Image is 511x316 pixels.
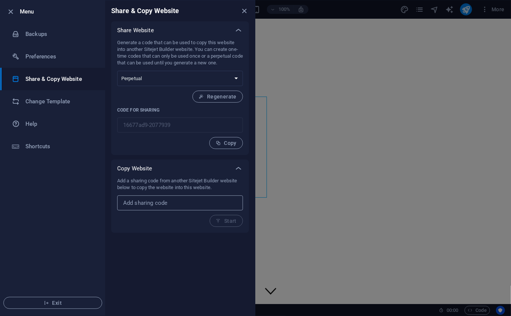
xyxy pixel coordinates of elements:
div: Copy Website [111,159,249,177]
h6: Menu [20,7,99,16]
h6: Shortcuts [25,142,95,151]
button: close [240,6,249,15]
div: Share Website [111,21,249,39]
p: Add a sharing code from another Sitejet Builder website below to copy the website into this website. [117,177,243,191]
p: Code for sharing [117,107,243,113]
span: Regenerate [199,94,237,100]
p: Share Website [117,27,154,34]
input: Add sharing code [117,195,243,210]
span: Exit [10,300,96,306]
p: Generate a code that can be used to copy this website into another Sitejet Builder website. You c... [117,39,243,66]
h6: Change Template [25,97,95,106]
span: Copy [216,140,237,146]
h6: Share & Copy Website [111,6,179,15]
p: Copy Website [117,165,152,172]
button: Exit [3,297,102,309]
a: Skip to main content [3,3,53,9]
button: Copy [209,137,243,149]
a: Help [0,113,105,135]
button: Regenerate [192,91,243,103]
h6: Backups [25,30,95,39]
h6: Share & Copy Website [25,75,95,83]
h6: Preferences [25,52,95,61]
h6: Help [25,119,95,128]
